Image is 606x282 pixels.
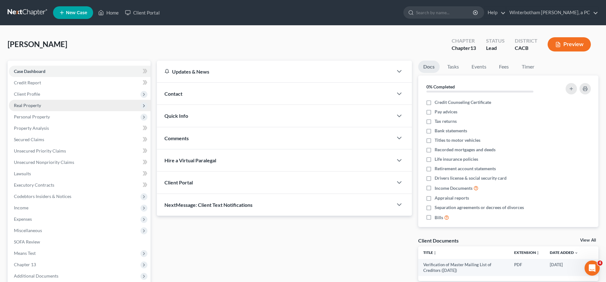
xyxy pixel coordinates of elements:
span: Quick Info [164,113,188,119]
span: Credit Counseling Certificate [435,99,491,105]
span: Tax returns [435,118,457,124]
span: NextMessage: Client Text Notifications [164,202,252,208]
a: Property Analysis [9,123,151,134]
span: Life insurance policies [435,156,478,162]
span: Income Documents [435,185,472,191]
span: Comments [164,135,189,141]
td: [DATE] [545,259,583,276]
a: SOFA Review [9,236,151,248]
span: [PERSON_NAME] [8,39,67,49]
span: Real Property [14,103,41,108]
span: 4 [597,261,603,266]
span: Miscellaneous [14,228,42,233]
span: SOFA Review [14,239,40,244]
span: Unsecured Priority Claims [14,148,66,153]
a: Titleunfold_more [423,250,437,255]
button: Preview [548,37,591,51]
a: Tasks [442,61,464,73]
span: Unsecured Nonpriority Claims [14,159,74,165]
div: Chapter [452,37,476,45]
span: Separation agreements or decrees of divorces [435,204,524,211]
span: Appraisal reports [435,195,469,201]
div: Chapter [452,45,476,52]
span: Drivers license & social security card [435,175,507,181]
a: View All [580,238,596,243]
a: Help [484,7,506,18]
div: CACB [515,45,538,52]
input: Search by name... [416,7,474,18]
span: Pay advices [435,109,457,115]
td: Verification of Master Mailing List of Creditors ([DATE]) [418,259,509,276]
span: Chapter 13 [14,262,36,267]
a: Case Dashboard [9,66,151,77]
span: Bills [435,214,443,221]
strong: 0% Completed [426,84,455,89]
a: Client Portal [122,7,163,18]
iframe: Intercom live chat [585,261,600,276]
span: Case Dashboard [14,69,45,74]
span: Recorded mortgages and deeds [435,147,496,153]
span: Personal Property [14,114,50,119]
a: Unsecured Priority Claims [9,145,151,157]
a: Fees [494,61,514,73]
div: Lead [486,45,505,52]
span: Client Profile [14,91,40,97]
span: Bank statements [435,128,467,134]
div: Updates & News [164,68,385,75]
a: Timer [517,61,539,73]
i: unfold_more [433,251,437,255]
div: Client Documents [418,237,459,244]
span: New Case [66,10,87,15]
span: Codebtors Insiders & Notices [14,194,71,199]
span: 13 [470,45,476,51]
a: Winterbotham [PERSON_NAME], a PC [506,7,598,18]
span: Expenses [14,216,32,222]
div: District [515,37,538,45]
td: PDF [509,259,545,276]
a: Events [466,61,491,73]
span: Secured Claims [14,137,44,142]
span: Titles to motor vehicles [435,137,480,143]
a: Date Added expand_more [550,250,578,255]
i: expand_more [574,251,578,255]
a: Lawsuits [9,168,151,179]
span: Credit Report [14,80,41,85]
span: Client Portal [164,179,193,185]
span: Contact [164,91,182,97]
a: Home [95,7,122,18]
span: Property Analysis [14,125,49,131]
span: Hire a Virtual Paralegal [164,157,216,163]
span: Additional Documents [14,273,58,279]
i: unfold_more [536,251,540,255]
a: Executory Contracts [9,179,151,191]
a: Extensionunfold_more [514,250,540,255]
span: Income [14,205,28,210]
a: Secured Claims [9,134,151,145]
a: Credit Report [9,77,151,88]
a: Unsecured Nonpriority Claims [9,157,151,168]
span: Executory Contracts [14,182,54,188]
a: Docs [418,61,440,73]
span: Means Test [14,250,36,256]
span: Retirement account statements [435,165,496,172]
div: Status [486,37,505,45]
span: Lawsuits [14,171,31,176]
